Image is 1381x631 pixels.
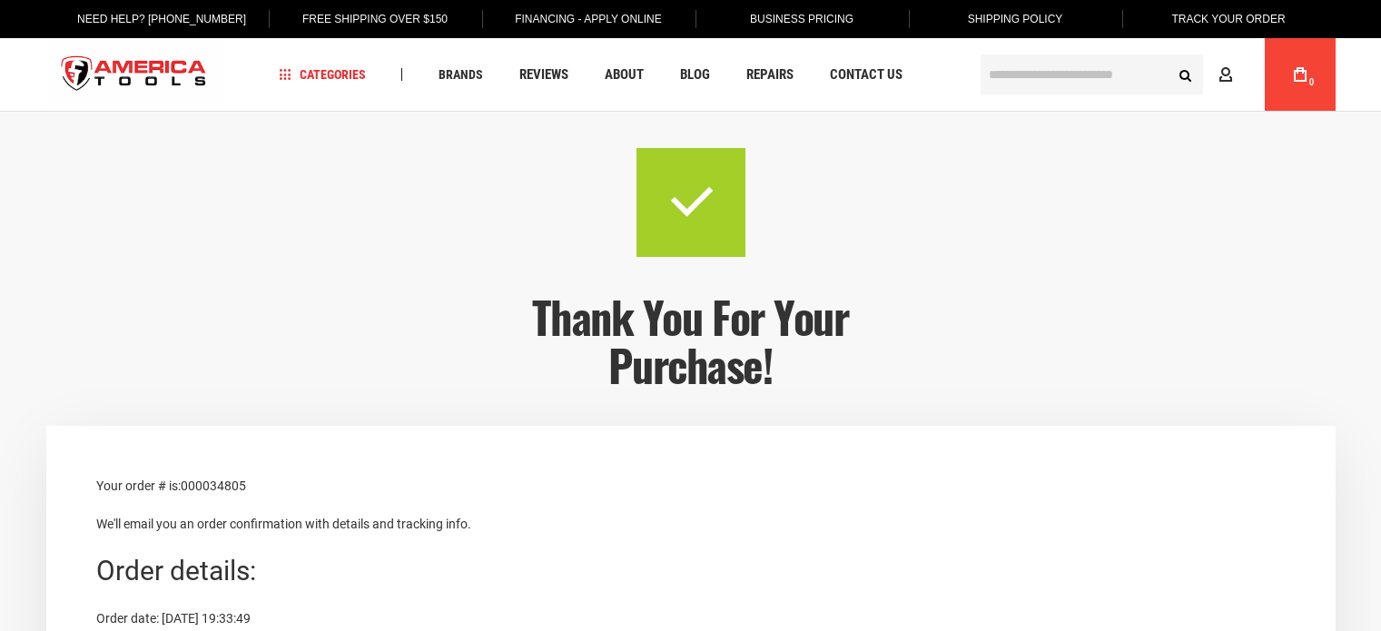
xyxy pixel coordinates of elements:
[1283,38,1317,111] a: 0
[597,63,652,87] a: About
[746,68,794,82] span: Repairs
[271,63,374,87] a: Categories
[1169,57,1203,92] button: Search
[439,68,483,81] span: Brands
[1309,77,1315,87] span: 0
[822,63,911,87] a: Contact Us
[96,476,1286,496] p: Your order # is:
[672,63,718,87] a: Blog
[830,68,903,82] span: Contact Us
[738,63,802,87] a: Repairs
[96,552,1286,591] div: Order details:
[46,41,222,109] img: America Tools
[511,63,577,87] a: Reviews
[519,68,568,82] span: Reviews
[605,68,644,82] span: About
[46,41,222,109] a: store logo
[96,514,1286,534] p: We'll email you an order confirmation with details and tracking info.
[279,68,366,81] span: Categories
[532,284,848,397] span: Thank you for your purchase!
[430,63,491,87] a: Brands
[96,609,1286,627] div: Order date: [DATE] 19:33:49
[680,68,710,82] span: Blog
[968,13,1063,25] span: Shipping Policy
[181,478,246,493] span: 000034805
